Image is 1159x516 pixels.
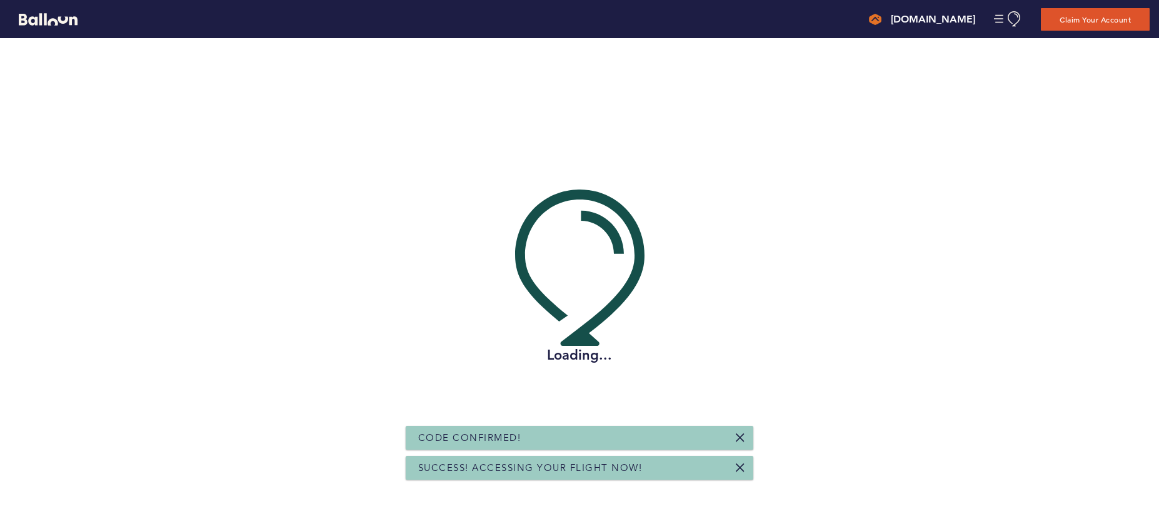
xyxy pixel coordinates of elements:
h2: Loading... [515,346,645,365]
h4: [DOMAIN_NAME] [891,12,975,27]
div: Code Confirmed! [406,426,753,450]
button: Claim Your Account [1041,8,1150,31]
button: Manage Account [994,11,1022,27]
svg: Balloon [19,13,78,26]
a: Balloon [9,13,78,26]
div: Success! Accessing your flight now! [406,456,753,480]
